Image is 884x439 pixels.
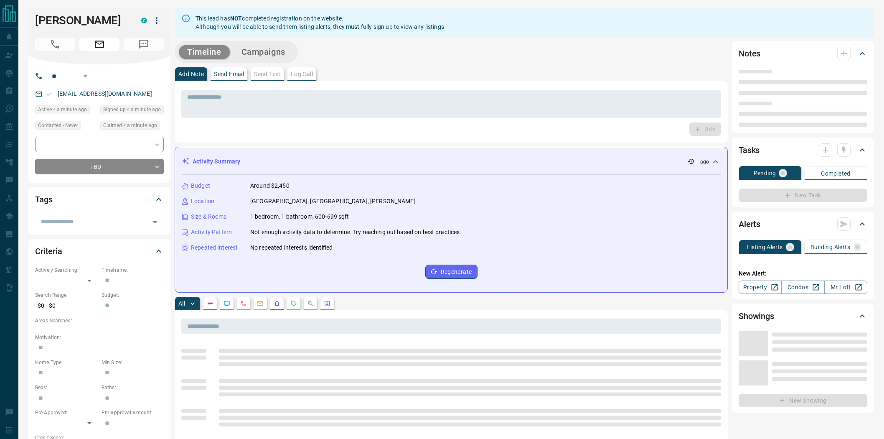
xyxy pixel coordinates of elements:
[102,384,164,391] p: Baths:
[191,197,214,206] p: Location
[193,157,240,166] p: Activity Summary
[103,121,157,130] span: Claimed < a minute ago
[250,228,462,237] p: Not enough activity data to determine. Try reaching out based on best practices.
[178,301,185,306] p: All
[35,359,97,366] p: Home Type:
[182,154,721,169] div: Activity Summary-- ago
[100,121,164,133] div: Tue Sep 16 2025
[739,143,760,157] h2: Tasks
[233,45,294,59] button: Campaigns
[46,91,52,97] svg: Email Valid
[38,105,87,114] span: Active < a minute ago
[191,212,227,221] p: Size & Rooms
[102,359,164,366] p: Min Size:
[250,243,333,252] p: No repeated interests identified
[739,140,867,160] div: Tasks
[141,18,147,23] div: condos.ca
[224,300,230,307] svg: Lead Browsing Activity
[35,245,62,258] h2: Criteria
[102,409,164,416] p: Pre-Approval Amount:
[35,14,129,27] h1: [PERSON_NAME]
[230,15,242,22] strong: NOT
[35,334,164,341] p: Motivation:
[191,181,210,190] p: Budget
[810,244,850,250] p: Building Alerts
[191,243,238,252] p: Repeated Interest
[739,306,867,326] div: Showings
[781,281,824,294] a: Condos
[739,269,867,278] p: New Alert:
[739,43,867,64] div: Notes
[35,266,97,274] p: Actively Searching:
[307,300,314,307] svg: Opportunities
[35,384,97,391] p: Beds:
[207,300,213,307] svg: Notes
[35,38,75,51] span: No Number
[35,317,164,324] p: Areas Searched:
[739,217,760,231] h2: Alerts
[35,159,164,174] div: TBD
[274,300,280,307] svg: Listing Alerts
[191,228,232,237] p: Activity Pattern
[35,193,52,206] h2: Tags
[214,71,244,77] p: Send Email
[250,212,349,221] p: 1 bedroom, 1 bathroom, 600-699 sqft
[324,300,330,307] svg: Agent Actions
[179,45,230,59] button: Timeline
[100,105,164,117] div: Tue Sep 16 2025
[739,281,782,294] a: Property
[103,105,161,114] span: Signed up < a minute ago
[696,158,709,166] p: -- ago
[250,197,416,206] p: [GEOGRAPHIC_DATA], [GEOGRAPHIC_DATA], [PERSON_NAME]
[35,105,96,117] div: Tue Sep 16 2025
[124,38,164,51] span: No Number
[35,291,97,299] p: Search Range:
[38,121,78,130] span: Contacted - Never
[80,71,90,81] button: Open
[240,300,247,307] svg: Calls
[178,71,204,77] p: Add Note
[35,409,97,416] p: Pre-Approved:
[35,189,164,209] div: Tags
[824,281,867,294] a: Mr.Loft
[754,170,776,176] p: Pending
[35,299,97,313] p: $0 - $0
[257,300,264,307] svg: Emails
[425,265,478,279] button: Regenerate
[102,266,164,274] p: Timeframe:
[196,11,444,34] div: This lead has completed registration on the website. Although you will be able to send them listi...
[79,38,119,51] span: Email
[739,214,867,234] div: Alerts
[149,216,161,228] button: Open
[58,90,152,97] a: [EMAIL_ADDRESS][DOMAIN_NAME]
[821,171,851,176] p: Completed
[250,181,290,190] p: Around $2,450
[102,291,164,299] p: Budget:
[739,47,760,60] h2: Notes
[290,300,297,307] svg: Requests
[747,244,783,250] p: Listing Alerts
[35,241,164,261] div: Criteria
[739,309,774,323] h2: Showings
